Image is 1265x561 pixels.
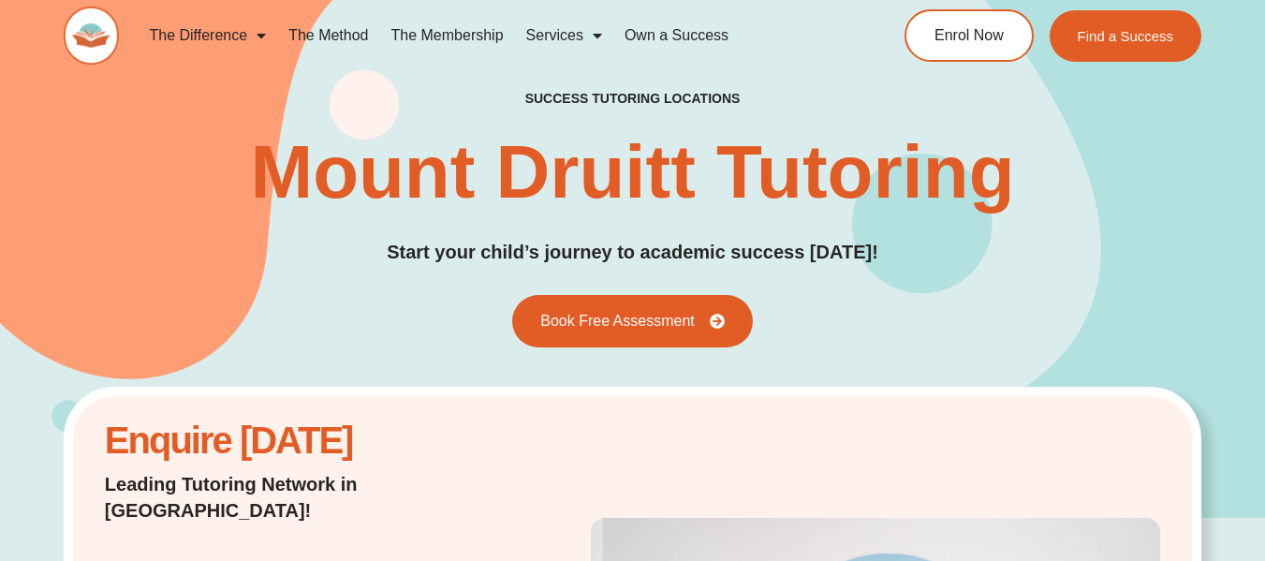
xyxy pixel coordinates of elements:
nav: Menu [138,14,839,57]
a: The Method [277,14,379,57]
span: Book Free Assessment [540,314,695,329]
a: Find a Success [1050,10,1202,62]
a: Services [515,14,613,57]
p: Start your child’s journey to academic success [DATE]! [387,238,878,267]
p: Leading Tutoring Network in [GEOGRAPHIC_DATA]! [105,471,478,524]
a: Own a Success [613,14,740,57]
h1: Mount Druitt Tutoring [250,135,1014,210]
a: Enrol Now [905,9,1034,62]
a: Book Free Assessment [512,295,753,347]
span: Enrol Now [934,28,1004,43]
h2: Enquire [DATE] [105,429,478,452]
a: The Difference [138,14,277,57]
h2: success tutoring locations [525,90,741,107]
a: The Membership [380,14,515,57]
span: Find a Success [1078,29,1174,43]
